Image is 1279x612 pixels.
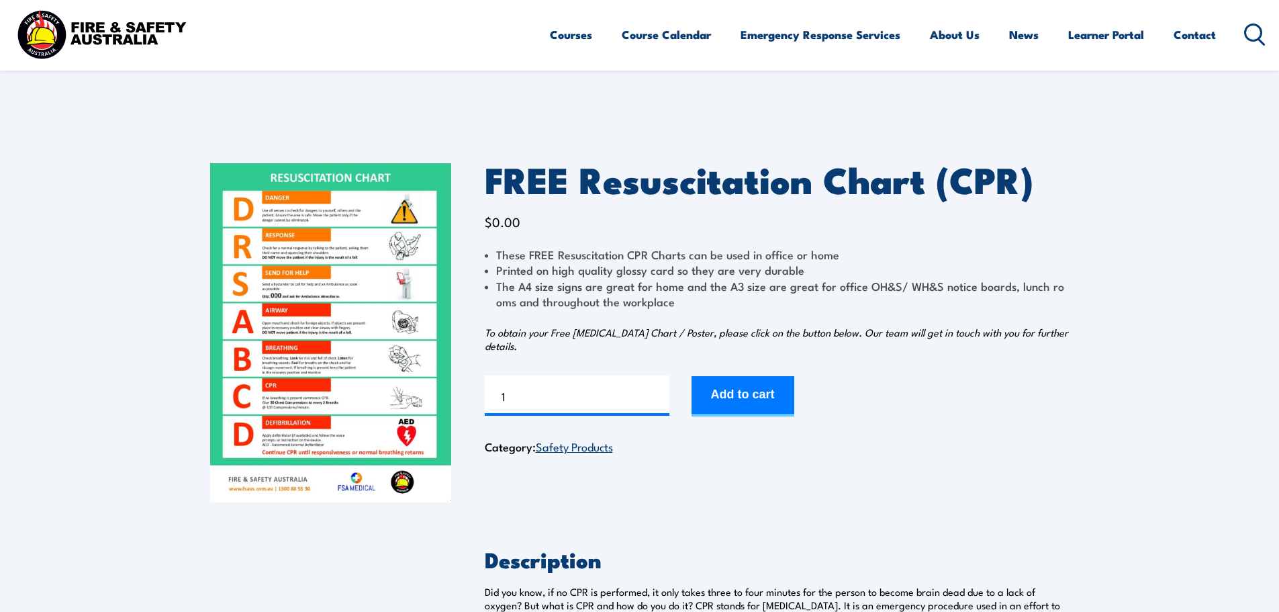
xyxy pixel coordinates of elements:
em: To obtain your Free [MEDICAL_DATA] Chart / Poster, please click on the button below. Our team wil... [485,325,1068,353]
a: Emergency Response Services [741,17,900,52]
a: Safety Products [536,438,613,454]
a: Courses [550,17,592,52]
li: These FREE Resuscitation CPR Charts can be used in office or home [485,247,1070,262]
li: The A4 size signs are great for home and the A3 size are great for office OH&S/ WH&S notice board... [485,278,1070,310]
a: Course Calendar [622,17,711,52]
bdi: 0.00 [485,212,520,230]
a: About Us [930,17,980,52]
input: Product quantity [485,376,669,416]
span: Category: [485,438,613,455]
a: Contact [1174,17,1216,52]
h1: FREE Resuscitation Chart (CPR) [485,163,1070,195]
span: $ [485,212,492,230]
a: News [1009,17,1039,52]
img: FREE Resuscitation Chart - What are the 7 steps to CPR? [210,163,451,502]
h2: Description [485,550,1070,568]
button: Add to cart [692,376,794,417]
li: Printed on high quality glossy card so they are very durable [485,262,1070,277]
a: Learner Portal [1068,17,1144,52]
